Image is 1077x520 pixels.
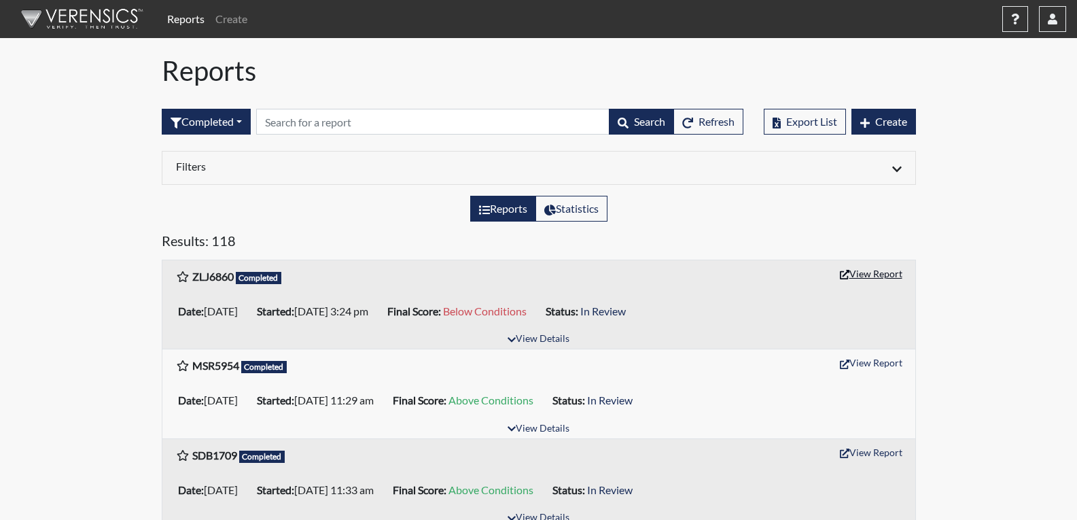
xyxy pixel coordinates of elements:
b: ZLJ6860 [192,270,234,283]
b: Status: [552,483,585,496]
span: Below Conditions [443,305,527,317]
li: [DATE] [173,479,251,501]
span: Completed [241,361,287,373]
li: [DATE] [173,389,251,411]
button: View Details [501,420,576,438]
li: [DATE] 11:33 am [251,479,387,501]
b: Date: [178,483,204,496]
button: View Details [501,330,576,349]
div: Click to expand/collapse filters [166,160,912,176]
a: Reports [162,5,210,33]
span: Search [634,115,665,128]
span: Refresh [699,115,735,128]
button: Search [609,109,674,135]
span: Export List [786,115,837,128]
b: Started: [257,394,294,406]
b: Final Score: [393,483,446,496]
b: Final Score: [393,394,446,406]
h5: Results: 118 [162,232,916,254]
label: View statistics about completed interviews [535,196,607,222]
b: MSR5954 [192,359,239,372]
span: In Review [587,483,633,496]
span: In Review [580,305,626,317]
button: View Report [834,442,908,463]
input: Search by Registration ID, Interview Number, or Investigation Name. [256,109,610,135]
span: Create [875,115,907,128]
h6: Filters [176,160,529,173]
span: Above Conditions [448,394,533,406]
button: Refresh [673,109,743,135]
b: Date: [178,305,204,317]
span: Completed [239,451,285,463]
b: Status: [546,305,578,317]
button: Completed [162,109,251,135]
label: View the list of reports [470,196,536,222]
li: [DATE] 11:29 am [251,389,387,411]
span: Completed [236,272,282,284]
b: Started: [257,483,294,496]
li: [DATE] [173,300,251,322]
b: Final Score: [387,305,441,317]
button: View Report [834,263,908,284]
button: Export List [764,109,846,135]
div: Filter by interview status [162,109,251,135]
a: Create [210,5,253,33]
b: Started: [257,305,294,317]
button: Create [851,109,916,135]
li: [DATE] 3:24 pm [251,300,382,322]
span: Above Conditions [448,483,533,496]
span: In Review [587,394,633,406]
h1: Reports [162,54,916,87]
b: Status: [552,394,585,406]
b: Date: [178,394,204,406]
b: SDB1709 [192,449,237,462]
button: View Report [834,352,908,373]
